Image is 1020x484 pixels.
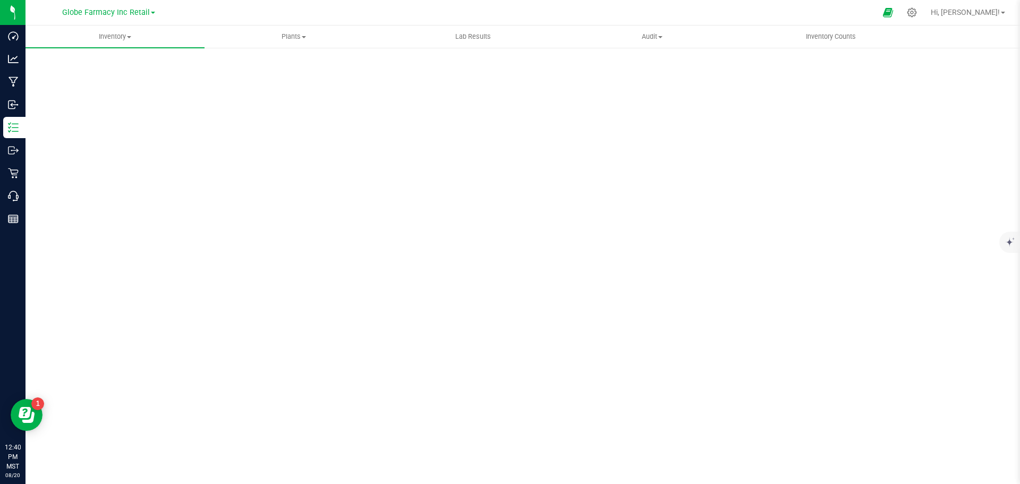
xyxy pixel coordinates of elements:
inline-svg: Retail [8,168,19,179]
iframe: Resource center [11,399,42,431]
div: Manage settings [905,7,919,18]
inline-svg: Reports [8,214,19,224]
inline-svg: Inbound [8,99,19,110]
span: Plants [205,32,383,41]
span: Globe Farmacy Inc Retail [62,8,150,17]
inline-svg: Dashboard [8,31,19,41]
span: Audit [563,32,741,41]
inline-svg: Inventory [8,122,19,133]
span: Inventory Counts [792,32,870,41]
inline-svg: Call Center [8,191,19,201]
p: 08/20 [5,471,21,479]
a: Plants [205,26,384,48]
span: Lab Results [441,32,505,41]
a: Lab Results [384,26,563,48]
a: Audit [563,26,742,48]
p: 12:40 PM MST [5,443,21,471]
a: Inventory [25,26,205,48]
iframe: Resource center unread badge [31,397,44,410]
span: Open Ecommerce Menu [876,2,900,23]
span: Inventory [25,32,205,41]
span: Hi, [PERSON_NAME]! [931,8,1000,16]
inline-svg: Analytics [8,54,19,64]
inline-svg: Manufacturing [8,77,19,87]
inline-svg: Outbound [8,145,19,156]
a: Inventory Counts [742,26,921,48]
